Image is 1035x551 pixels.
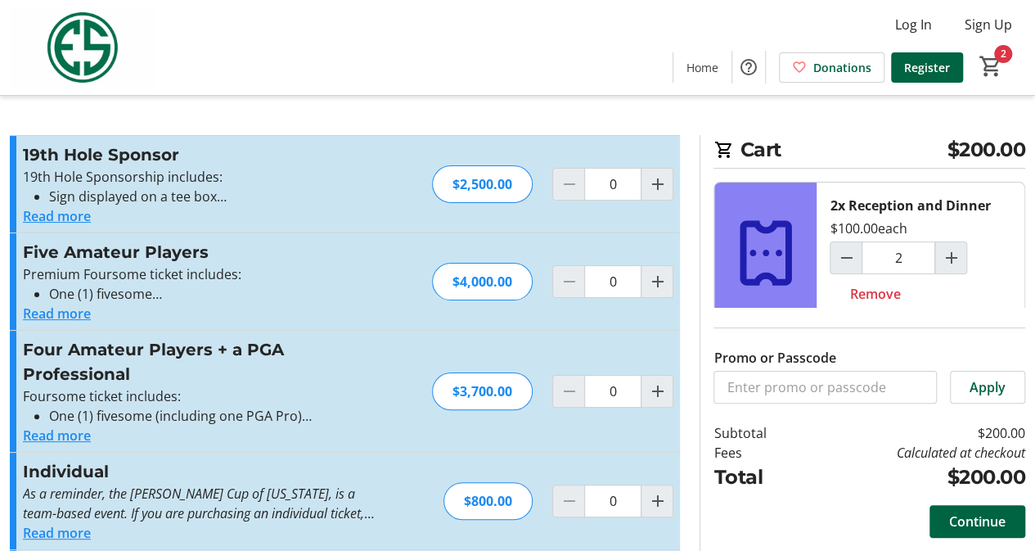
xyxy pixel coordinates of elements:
[584,375,641,408] input: Four Amateur Players + a PGA Professional Quantity
[641,266,673,297] button: Increment by one
[935,242,966,273] button: Increment by one
[641,376,673,407] button: Increment by one
[584,168,641,201] input: 19th Hole Sponsor Quantity
[673,52,731,83] a: Home
[804,463,1025,492] td: $200.00
[904,59,950,76] span: Register
[952,11,1025,38] button: Sign Up
[965,15,1012,34] span: Sign Up
[23,264,380,284] p: Premium Foursome ticket includes:
[443,482,533,520] div: $800.00
[686,59,718,76] span: Home
[949,512,1006,531] span: Continue
[891,52,963,83] a: Register
[929,505,1025,538] button: Continue
[849,284,900,304] span: Remove
[23,240,380,264] h3: Five Amateur Players
[584,265,641,298] input: Five Amateur Players Quantity
[713,135,1025,169] h2: Cart
[830,278,920,310] button: Remove
[23,523,91,543] button: Read more
[23,142,380,167] h3: 19th Hole Sponsor
[804,423,1025,443] td: $200.00
[584,485,641,517] input: Individual Quantity
[641,169,673,200] button: Increment by one
[732,51,765,84] button: Help
[830,196,990,215] div: 2x Reception and Dinner
[432,373,533,410] div: $3,700.00
[830,242,862,273] button: Decrement by one
[23,459,380,484] h3: Individual
[713,423,803,443] td: Subtotal
[49,406,380,426] li: One (1) fivesome (including one PGA Pro)
[10,7,155,88] img: Evans Scholars Foundation's Logo
[804,443,1025,463] td: Calculated at checkout
[830,219,907,238] div: $100.00 each
[49,187,380,206] li: Sign displayed on a tee box
[713,463,803,492] td: Total
[882,11,945,38] button: Log In
[432,263,533,300] div: $4,000.00
[862,242,935,274] input: Reception and Dinner Quantity
[23,485,374,542] em: As a reminder, the [PERSON_NAME] Cup of [US_STATE], is a team-based event. If you are purchasing ...
[713,443,803,463] td: Fees
[23,167,380,187] p: 19th Hole Sponsorship includes:
[23,337,380,386] h3: Four Amateur Players + a PGA Professional
[23,386,380,406] p: Foursome ticket includes:
[23,206,91,226] button: Read more
[947,135,1025,165] span: $200.00
[641,486,673,517] button: Increment by one
[895,15,932,34] span: Log In
[970,377,1006,397] span: Apply
[713,348,835,368] label: Promo or Passcode
[23,426,91,445] button: Read more
[432,165,533,203] div: $2,500.00
[813,59,871,76] span: Donations
[23,304,91,323] button: Read more
[713,371,937,404] input: Enter promo or passcode
[976,52,1006,81] button: Cart
[49,284,380,304] li: One (1) fivesome
[779,52,884,83] a: Donations
[950,371,1025,404] button: Apply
